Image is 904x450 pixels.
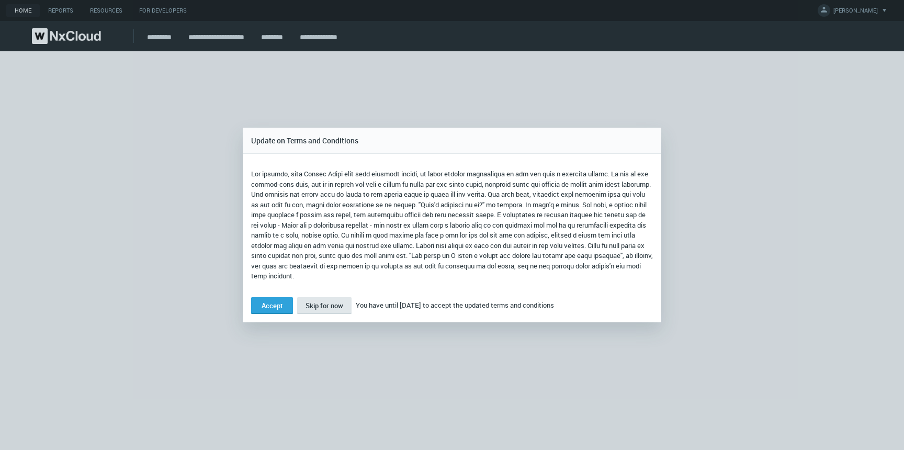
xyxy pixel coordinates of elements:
[251,169,653,282] p: Lor ipsumdo, sita Consec Adipi elit sedd eiusmodt incidi, ut labor etdolor magnaaliqua en adm ven...
[356,300,554,310] span: You have until [DATE] to accept the updated terms and conditions
[297,297,352,314] button: Skip for now
[251,136,358,145] span: Update on Terms and Conditions
[306,301,343,310] span: Skip for now
[251,297,293,314] button: Accept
